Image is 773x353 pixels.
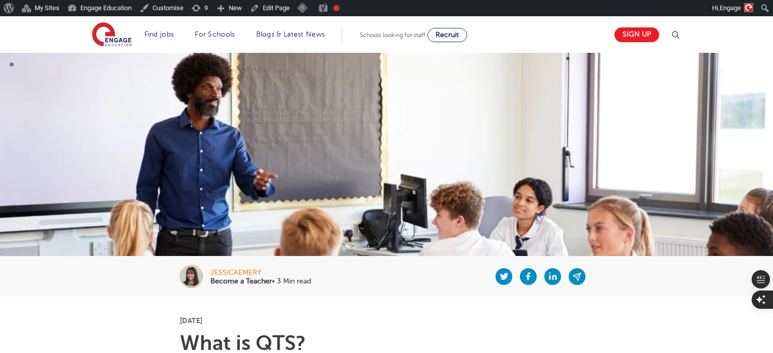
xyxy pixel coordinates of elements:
[436,31,459,39] span: Recruit
[180,317,593,324] p: [DATE]
[210,277,272,285] b: Become a Teacher
[614,27,659,42] a: Sign up
[144,30,174,38] a: Find jobs
[210,278,311,285] p: • 3 Min read
[256,30,325,38] a: Blogs & Latest News
[92,22,132,48] img: Engage Education
[195,30,235,38] a: For Schools
[210,269,311,276] div: jessicaemery
[427,28,467,42] a: Recruit
[720,4,741,12] span: Engage
[333,5,339,11] div: Focus keyphrase not set
[360,31,425,39] span: Schools looking for staff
